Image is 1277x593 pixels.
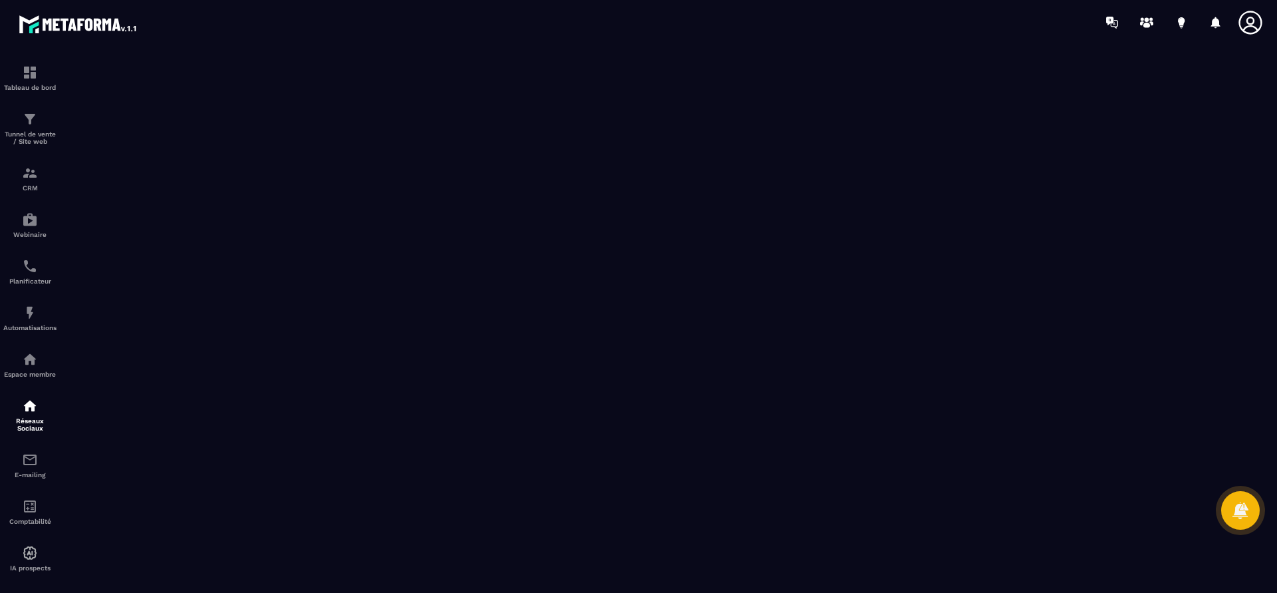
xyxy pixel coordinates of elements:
p: Comptabilité [3,518,57,525]
img: scheduler [22,258,38,274]
p: Webinaire [3,231,57,238]
a: accountantaccountantComptabilité [3,489,57,535]
p: Espace membre [3,371,57,378]
p: IA prospects [3,564,57,572]
p: E-mailing [3,471,57,479]
img: automations [22,305,38,321]
a: emailemailE-mailing [3,442,57,489]
img: automations [22,545,38,561]
a: automationsautomationsAutomatisations [3,295,57,341]
img: formation [22,165,38,181]
a: social-networksocial-networkRéseaux Sociaux [3,388,57,442]
img: automations [22,351,38,367]
p: Tableau de bord [3,84,57,91]
a: formationformationCRM [3,155,57,202]
p: CRM [3,184,57,192]
img: automations [22,212,38,228]
img: formation [22,65,38,81]
a: schedulerschedulerPlanificateur [3,248,57,295]
p: Automatisations [3,324,57,331]
a: formationformationTableau de bord [3,55,57,101]
img: social-network [22,398,38,414]
img: email [22,452,38,468]
a: automationsautomationsEspace membre [3,341,57,388]
p: Tunnel de vente / Site web [3,130,57,145]
img: formation [22,111,38,127]
a: automationsautomationsWebinaire [3,202,57,248]
p: Planificateur [3,278,57,285]
p: Réseaux Sociaux [3,417,57,432]
img: accountant [22,498,38,514]
a: formationformationTunnel de vente / Site web [3,101,57,155]
img: logo [19,12,138,36]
